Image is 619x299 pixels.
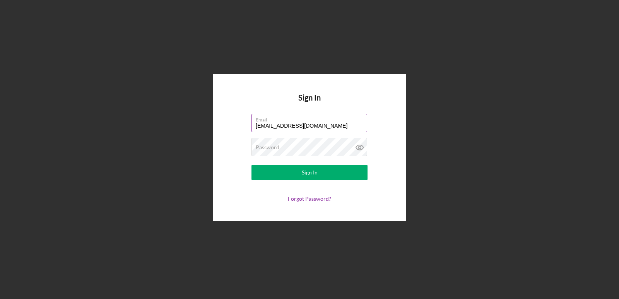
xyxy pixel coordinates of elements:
[288,195,331,202] a: Forgot Password?
[256,114,367,123] label: Email
[302,165,318,180] div: Sign In
[256,144,279,150] label: Password
[298,93,321,114] h4: Sign In
[251,165,368,180] button: Sign In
